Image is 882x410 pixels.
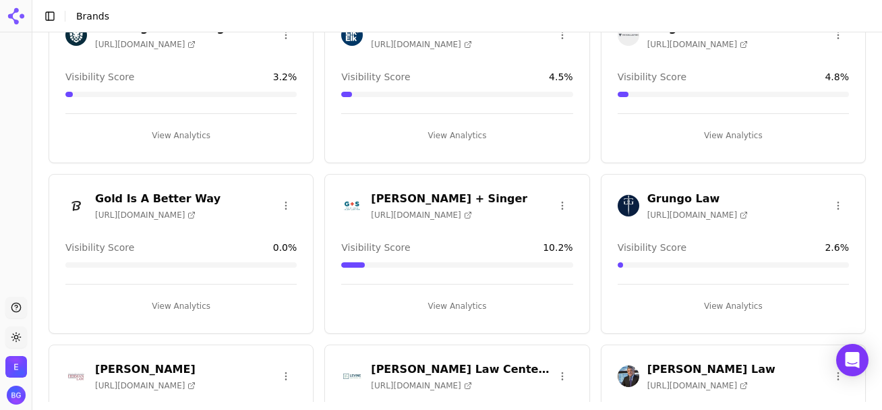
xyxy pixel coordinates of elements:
[618,70,686,84] span: Visibility Score
[341,195,363,216] img: Goldblatt + Singer
[95,380,196,391] span: [URL][DOMAIN_NAME]
[76,11,109,22] span: Brands
[647,361,775,378] h3: [PERSON_NAME] Law
[371,380,471,391] span: [URL][DOMAIN_NAME]
[647,210,748,221] span: [URL][DOMAIN_NAME]
[618,125,849,146] button: View Analytics
[7,386,26,405] button: Open user button
[371,210,471,221] span: [URL][DOMAIN_NAME]
[273,70,297,84] span: 3.2 %
[618,24,639,46] img: Fang Law Firm
[618,241,686,254] span: Visibility Score
[825,241,849,254] span: 2.6 %
[371,39,471,50] span: [URL][DOMAIN_NAME]
[5,356,27,378] button: Open organization switcher
[273,241,297,254] span: 0.0 %
[95,210,196,221] span: [URL][DOMAIN_NAME]
[76,9,844,23] nav: breadcrumb
[371,191,527,207] h3: [PERSON_NAME] + Singer
[95,361,196,378] h3: [PERSON_NAME]
[647,191,748,207] h3: Grungo Law
[549,70,573,84] span: 4.5 %
[618,295,849,317] button: View Analytics
[65,70,134,84] span: Visibility Score
[95,39,196,50] span: [URL][DOMAIN_NAME]
[65,195,87,216] img: Gold Is A Better Way
[341,295,572,317] button: View Analytics
[647,380,748,391] span: [URL][DOMAIN_NAME]
[65,24,87,46] img: Elite Legal Marketing
[65,125,297,146] button: View Analytics
[543,241,572,254] span: 10.2 %
[95,191,220,207] h3: Gold Is A Better Way
[825,70,849,84] span: 4.8 %
[371,361,551,378] h3: [PERSON_NAME] Law Center LLC
[341,125,572,146] button: View Analytics
[341,241,410,254] span: Visibility Score
[65,241,134,254] span: Visibility Score
[341,365,363,387] img: Levine Law Center LLC
[7,386,26,405] img: Brian Gomez
[65,295,297,317] button: View Analytics
[5,356,27,378] img: Elite Legal Marketing
[65,365,87,387] img: Herman Law
[341,24,363,46] img: Elk + Elk
[341,70,410,84] span: Visibility Score
[618,195,639,216] img: Grungo Law
[836,344,869,376] div: Open Intercom Messenger
[647,39,748,50] span: [URL][DOMAIN_NAME]
[618,365,639,387] img: Malman Law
